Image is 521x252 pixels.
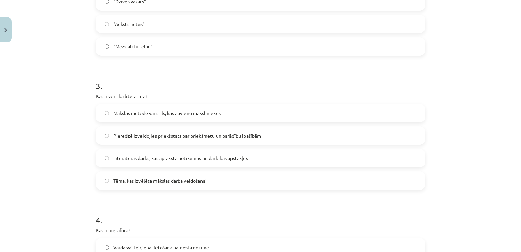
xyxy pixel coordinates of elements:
img: icon-close-lesson-0947bae3869378f0d4975bcd49f059093ad1ed9edebbc8119c70593378902aed.svg [4,28,7,32]
span: Mākslas metode vai stils, kas apvieno māksliniekus [113,110,221,117]
p: Kas ir vērtība literatūrā? [96,93,425,100]
h1: 4 . [96,204,425,225]
span: Tēma, kas izvēlēta mākslas darba veidošanai [113,177,207,184]
input: "Auksts lietus" [105,22,109,26]
h1: 3 . [96,69,425,90]
span: Pieredzē izveidojies priekšstats par priekšmetu un parādību īpašībām [113,132,261,139]
span: Vārda vai teiciena lietošana pārnestā nozīmē [113,244,209,251]
input: "Mežs aiztur elpu" [105,44,109,49]
p: Kas ir metafora? [96,227,425,234]
span: "Mežs aiztur elpu" [113,43,153,50]
span: "Auksts lietus" [113,20,145,28]
span: Literatūras darbs, kas apraksta notikumus un darbības apstākļus [113,155,248,162]
input: Mākslas metode vai stils, kas apvieno māksliniekus [105,111,109,115]
input: Tēma, kas izvēlēta mākslas darba veidošanai [105,179,109,183]
input: Pieredzē izveidojies priekšstats par priekšmetu un parādību īpašībām [105,134,109,138]
input: Vārda vai teiciena lietošana pārnestā nozīmē [105,245,109,250]
input: Literatūras darbs, kas apraksta notikumus un darbības apstākļus [105,156,109,160]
